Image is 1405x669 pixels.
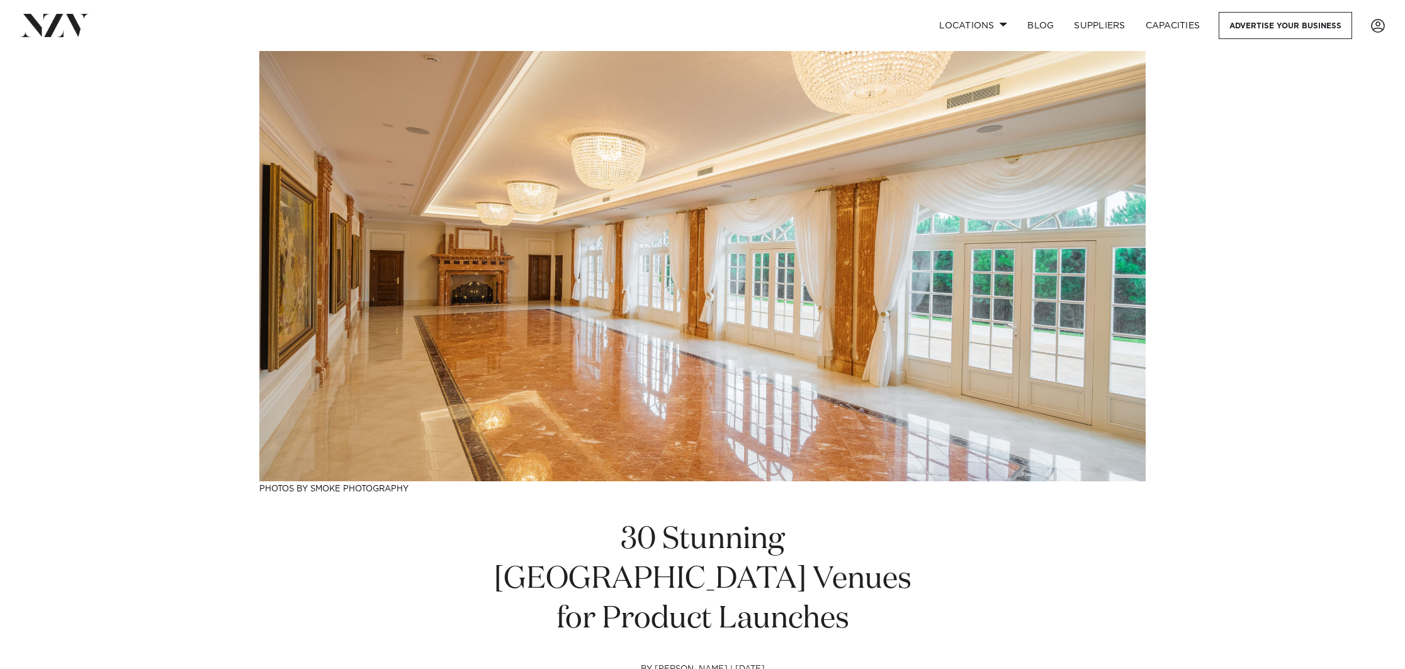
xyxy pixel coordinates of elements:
[929,12,1017,39] a: Locations
[1017,12,1064,39] a: BLOG
[1219,12,1352,39] a: Advertise your business
[1064,12,1135,39] a: SUPPLIERS
[259,51,1146,481] img: 30 Stunning Auckland Venues for Product Launches
[487,520,918,639] h1: 30 Stunning [GEOGRAPHIC_DATA] Venues for Product Launches
[1136,12,1210,39] a: Capacities
[20,14,89,37] img: nzv-logo.png
[259,485,409,493] a: Photos by Smoke Photography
